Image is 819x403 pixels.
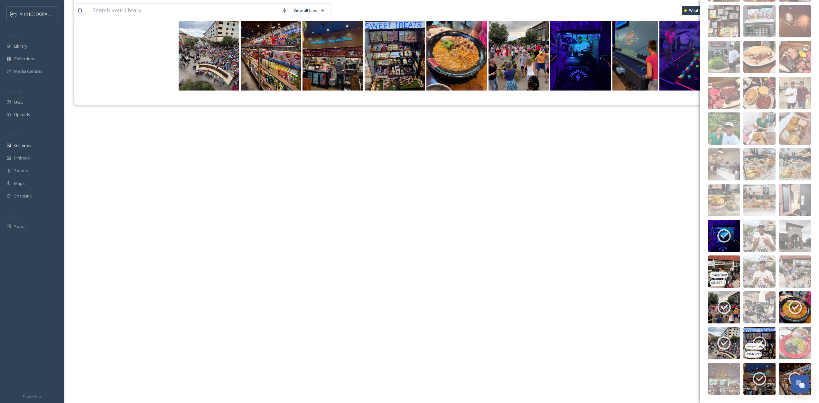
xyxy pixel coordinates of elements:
img: 4a1be060-9883-4e67-8fd5-c1c87dee4152.jpg [779,5,811,37]
img: 31c07647-daca-49f6-bd9b-1900fbf7a9b8.jpg [779,327,811,359]
span: Visit [GEOGRAPHIC_DATA] [20,11,70,17]
span: MEDIA [6,33,18,38]
span: SOCIALS [6,214,19,218]
img: 6c56d746-26f6-4709-a260-a58a8d490f39.jpg [708,184,740,216]
img: 07f462d1-ccb2-492c-93cd-1dd5946f2002.jpg [743,5,776,37]
span: Uploads [14,112,30,118]
input: Search your library [89,4,279,18]
img: c127d11d-aa05-4880-959d-71947fecd5a2.jpg [743,184,776,216]
img: c3es6xdrejuflcaqpovn.png [10,11,17,17]
img: 0d9e04d2-1660-4f33-9404-68fb720f2d1e.jpg [708,220,740,252]
img: b54f04fa-9f3f-4f08-b6a4-17358f7d52c7.jpg [708,291,740,323]
img: c36280c9-f900-4f70-a2aa-5ab43efd1c6b.jpg [779,112,811,145]
span: 4284 x 5712 [746,352,761,357]
span: Library [14,43,27,49]
img: 5ba0a7cb-e64c-4f62-bdd2-0faf686adf0f.jpg [743,363,776,395]
img: f44c9bf9-73ea-48f8-9f91-cc60b2fdbfaa.jpg [779,184,811,216]
span: SnapLink [14,193,32,199]
img: f4f9acb0-d2cc-462f-819c-47851611e6c8.jpg [743,291,776,323]
img: abbaa5b0-ce1c-46cb-aed7-51bcfbf6b192.jpg [779,255,811,288]
span: Privacy Policy [23,394,42,398]
img: 5cc691e5-bc9b-4673-86b4-fab350167271.jpg [743,77,776,109]
img: 48387143-57ef-4c92-94d2-223e32608f1a.jpg [708,148,740,180]
img: a3c8095a-3f5a-446d-9f99-0d82f0a46eba.jpg [708,77,740,109]
img: df964451-a891-41a2-be5d-d1730dabe039.jpg [779,41,811,73]
span: Collections [14,56,35,62]
img: 93f59e6d-bec8-4663-9305-66ce42a84369.jpg [743,220,776,252]
span: Embeds [14,155,30,161]
img: 5c806190-2af2-462a-8f7d-78b51163f1da.jpg [708,327,740,359]
a: What's New [682,6,714,15]
img: bad8b3f4-b7ec-4c63-87a0-53e14d69da3e.jpg [779,77,811,109]
span: COLLECT [6,89,20,94]
img: 21ac3c1b-3754-4b06-87cd-229f1d2cd3ed.jpg [743,148,776,180]
span: image/jpeg [746,344,763,349]
span: Media Centres [14,68,42,74]
span: 4284 x 5712 [711,281,725,285]
span: UGC [14,99,23,105]
span: Socials [14,224,28,230]
span: WIDGETS [6,132,21,137]
img: 66823c0c-d2fd-4816-8f95-2609bdcd125e.jpg [779,291,811,323]
img: ec80a31c-892a-48ed-9bf2-b44b95738732.jpg [743,327,776,359]
span: Galleries [14,142,32,149]
img: 1bdc5d5b-311b-4956-abad-d529520d5949.jpg [708,255,740,288]
img: b46915a1-bf02-4ef1-8728-c86585418cf3.jpg [708,5,740,37]
span: Stories [14,168,28,174]
img: 16c86cec-e97a-456d-8168-efc9fa65c981.jpg [708,41,740,73]
span: image/jpeg [711,273,727,277]
img: e763bd7b-a505-4ad0-9f67-73f39a0297b3.jpg [743,255,776,288]
img: 2f97d5cf-541b-4efa-afbc-1171e1dbcea1.jpg [779,148,811,180]
a: Privacy Policy [23,392,42,400]
a: View all files [290,4,328,17]
img: cb0e91ca-1237-42fc-b783-2dd1636942b8.jpg [743,41,776,73]
button: Open Chat [791,375,809,393]
img: 7476e404-81af-4579-966f-b84d72cca74c.jpg [779,363,811,395]
img: 82d90fd6-7122-40b4-b92f-fefbf8f40a61.jpg [708,363,740,395]
img: 4d3ce37d-188a-42f9-934a-213dcbe0cd6c.jpg [743,112,776,145]
img: b3049997-5719-4cbb-bc2f-639028dd6a40.jpg [779,220,811,252]
span: Maps [14,180,25,187]
img: 4d88a41b-f75a-4dd8-bea7-bbcbc501d84e.jpg [708,112,740,145]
